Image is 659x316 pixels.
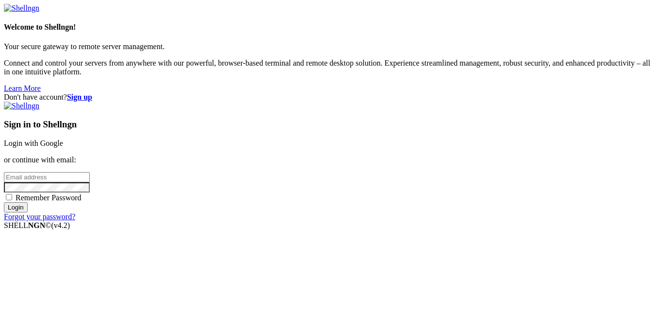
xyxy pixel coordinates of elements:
a: Sign up [67,93,92,101]
input: Email address [4,172,90,182]
a: Login with Google [4,139,63,147]
a: Learn More [4,84,41,92]
h3: Sign in to Shellngn [4,119,655,130]
span: 4.2.0 [51,221,70,229]
input: Remember Password [6,194,12,200]
span: SHELL © [4,221,70,229]
input: Login [4,202,28,212]
p: or continue with email: [4,156,655,164]
p: Your secure gateway to remote server management. [4,42,655,51]
b: NGN [28,221,46,229]
span: Remember Password [16,193,82,202]
p: Connect and control your servers from anywhere with our powerful, browser-based terminal and remo... [4,59,655,76]
div: Don't have account? [4,93,655,102]
h4: Welcome to Shellngn! [4,23,655,32]
a: Forgot your password? [4,212,75,221]
img: Shellngn [4,4,39,13]
img: Shellngn [4,102,39,110]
